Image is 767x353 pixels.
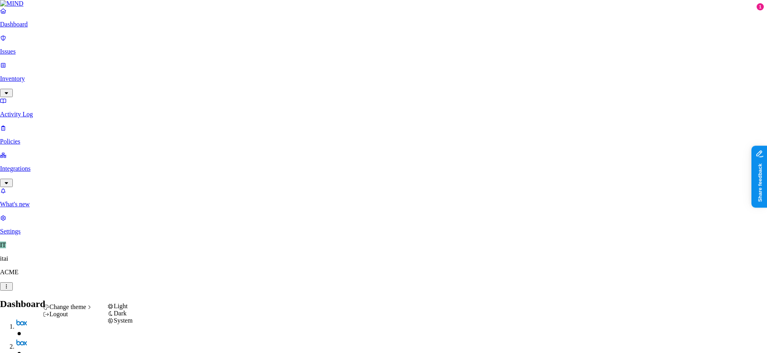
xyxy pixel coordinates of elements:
[50,303,86,310] span: Change theme
[114,303,128,309] span: Light
[114,310,127,317] span: Dark
[114,317,133,324] span: System
[43,311,93,318] div: Logout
